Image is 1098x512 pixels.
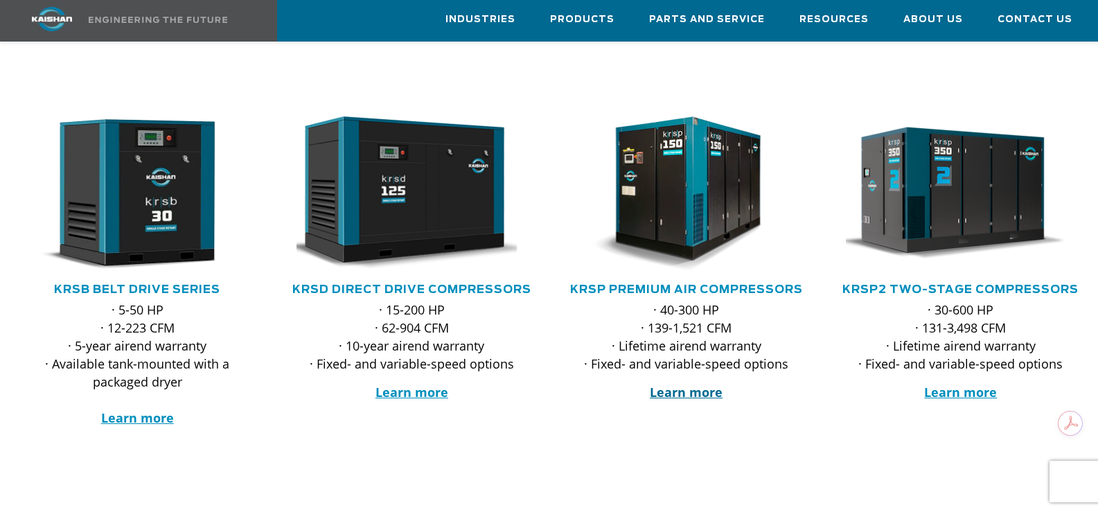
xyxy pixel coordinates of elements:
[799,1,869,38] a: Resources
[445,12,515,28] span: Industries
[550,1,614,38] a: Products
[54,284,220,295] a: KRSB Belt Drive Series
[649,12,765,28] span: Parts and Service
[375,384,448,400] a: Learn more
[842,284,1079,295] a: KRSP2 Two-Stage Compressors
[903,1,963,38] a: About Us
[89,17,227,23] img: Engineering the future
[22,301,252,427] p: · 5-50 HP · 12-223 CFM · 5-year airend warranty · Available tank-mounted with a packaged dryer
[835,116,1066,272] img: krsp350
[292,284,531,295] a: KRSD Direct Drive Compressors
[903,12,963,28] span: About Us
[649,1,765,38] a: Parts and Service
[846,301,1076,373] p: · 30-600 HP · 131-3,498 CFM · Lifetime airend warranty · Fixed- and variable-speed options
[12,116,242,272] img: krsb30
[101,409,174,426] a: Learn more
[998,1,1072,38] a: Contact Us
[846,116,1076,272] div: krsp350
[650,384,723,400] a: Learn more
[799,12,869,28] span: Resources
[445,1,515,38] a: Industries
[22,116,252,272] div: krsb30
[550,12,614,28] span: Products
[924,384,997,400] a: Learn more
[572,116,802,272] div: krsp150
[561,116,792,272] img: krsp150
[572,301,802,373] p: · 40-300 HP · 139-1,521 CFM · Lifetime airend warranty · Fixed- and variable-speed options
[296,116,526,272] div: krsd125
[286,116,517,272] img: krsd125
[998,12,1072,28] span: Contact Us
[570,284,803,295] a: KRSP Premium Air Compressors
[296,301,526,373] p: · 15-200 HP · 62-904 CFM · 10-year airend warranty · Fixed- and variable-speed options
